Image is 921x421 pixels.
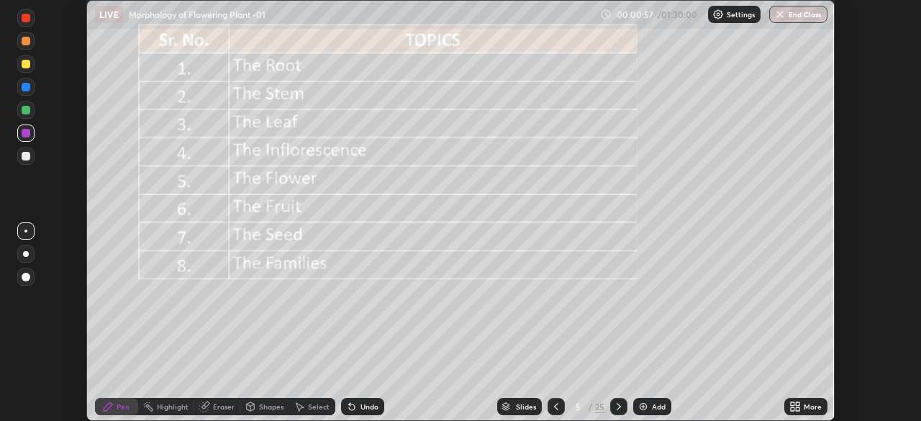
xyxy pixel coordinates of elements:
[652,403,666,410] div: Add
[727,11,755,18] p: Settings
[769,6,827,23] button: End Class
[117,403,130,410] div: Pen
[308,403,330,410] div: Select
[638,401,649,412] img: add-slide-button
[259,403,283,410] div: Shapes
[213,403,235,410] div: Eraser
[774,9,786,20] img: end-class-cross
[712,9,724,20] img: class-settings-icons
[571,402,585,411] div: 5
[129,9,266,20] p: Morphology of Flowering Plant -01
[99,9,119,20] p: LIVE
[516,403,536,410] div: Slides
[157,403,189,410] div: Highlight
[804,403,822,410] div: More
[360,403,378,410] div: Undo
[588,402,592,411] div: /
[595,400,604,413] div: 25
